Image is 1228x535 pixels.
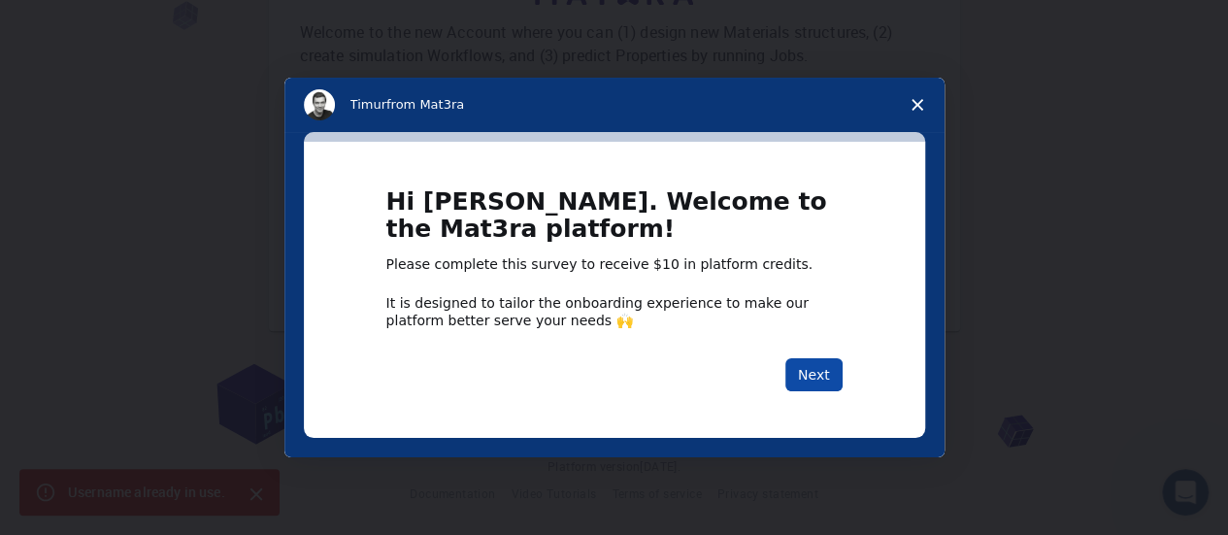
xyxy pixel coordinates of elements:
div: It is designed to tailor the onboarding experience to make our platform better serve your needs 🙌 [386,294,843,329]
button: Next [785,358,843,391]
h1: Hi [PERSON_NAME]. Welcome to the Mat3ra platform! [386,188,843,255]
span: from Mat3ra [386,97,464,112]
span: Timur [350,97,386,112]
span: Support [39,14,109,31]
span: Close survey [890,78,945,132]
img: Profile image for Timur [304,89,335,120]
div: Please complete this survey to receive $10 in platform credits. [386,255,843,275]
